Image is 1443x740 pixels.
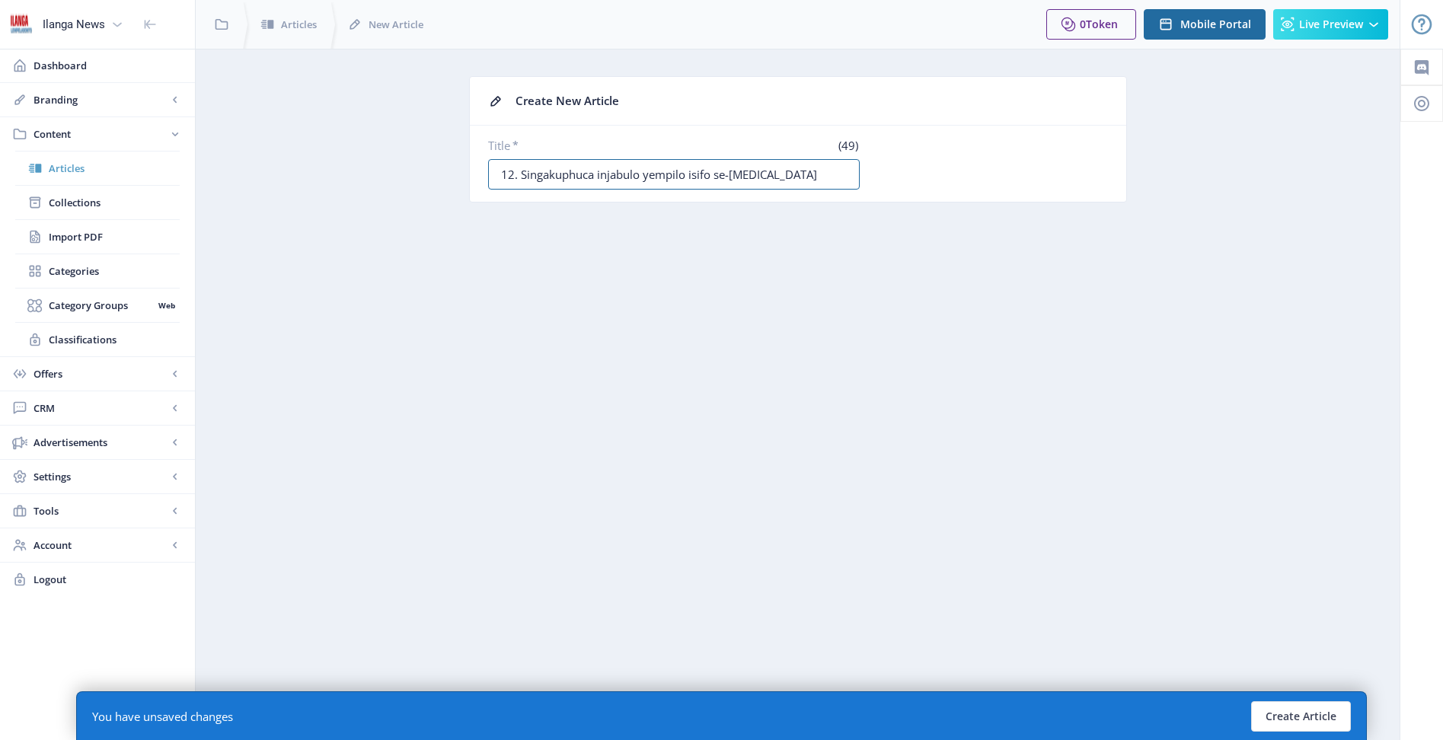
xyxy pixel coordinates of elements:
a: Articles [15,152,180,185]
span: New Article [369,17,423,32]
span: Offers [34,366,168,381]
a: Collections [15,186,180,219]
span: Token [1086,17,1118,31]
span: Import PDF [49,229,180,244]
div: Create New Article [516,89,1108,113]
span: Live Preview [1299,18,1363,30]
a: Import PDF [15,220,180,254]
button: Create Article [1251,701,1351,732]
button: 0Token [1046,9,1136,40]
button: Mobile Portal [1144,9,1266,40]
nb-badge: Web [153,298,180,313]
span: Branding [34,92,168,107]
a: Classifications [15,323,180,356]
span: Classifications [49,332,180,347]
span: Advertisements [34,435,168,450]
span: Mobile Portal [1180,18,1251,30]
a: Category GroupsWeb [15,289,180,322]
span: Category Groups [49,298,153,313]
span: Articles [281,17,317,32]
span: Settings [34,469,168,484]
span: Collections [49,195,180,210]
span: Dashboard [34,58,183,73]
span: Logout [34,572,183,587]
div: Ilanga News [43,8,105,41]
img: 6e32966d-d278-493e-af78-9af65f0c2223.png [9,12,34,37]
span: (49) [836,138,860,153]
span: Content [34,126,168,142]
span: Articles [49,161,180,176]
span: Account [34,537,168,553]
div: You have unsaved changes [92,709,233,724]
span: CRM [34,400,168,416]
span: Categories [49,263,180,279]
a: Categories [15,254,180,288]
span: Tools [34,503,168,518]
button: Live Preview [1273,9,1388,40]
input: What's the title of your article? [488,159,860,190]
label: Title [488,138,668,153]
